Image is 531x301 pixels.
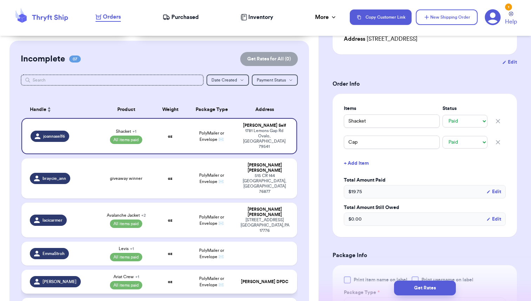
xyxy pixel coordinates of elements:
[42,217,63,223] span: lacicarmer
[240,52,298,66] button: Get Rates for All (0)
[350,9,412,25] button: Copy Customer Link
[241,173,289,194] div: 515 CR 144 [GEOGRAPHIC_DATA] , [GEOGRAPHIC_DATA] 76877
[241,123,288,128] div: [PERSON_NAME] Self
[199,131,224,142] span: PolyMailer or Envelope ✉️
[110,253,142,261] span: All items paid
[21,53,65,65] h2: Incomplete
[333,80,517,88] h3: Order Info
[107,212,146,218] span: Avalanche Jacket
[171,13,199,21] span: Purchased
[135,275,139,279] span: + 1
[416,9,478,25] button: New Shipping Order
[154,101,187,118] th: Weight
[199,215,224,225] span: PolyMailer or Envelope ✉️
[206,74,249,86] button: Date Created
[168,218,172,222] strong: oz
[199,276,224,287] span: PolyMailer or Envelope ✉️
[241,163,289,173] div: [PERSON_NAME] [PERSON_NAME]
[394,281,456,295] button: Get Rates
[241,128,288,149] div: 1781 Lemons Gap Rd Ovalo , [GEOGRAPHIC_DATA] 79541
[42,251,65,256] span: EmmaStroh
[199,173,224,184] span: PolyMailer or Envelope ✉️
[241,207,289,217] div: [PERSON_NAME] [PERSON_NAME]
[486,216,501,223] button: Edit
[42,279,77,284] span: [PERSON_NAME]
[341,156,509,171] button: + Add Item
[502,59,517,66] button: Edit
[442,105,487,112] label: Status
[130,247,134,251] span: + 1
[486,188,501,195] button: Edit
[248,13,273,21] span: Inventory
[110,281,142,289] span: All items paid
[257,78,286,82] span: Payment Status
[116,129,136,134] span: Shacket
[168,251,172,256] strong: oz
[348,216,362,223] span: $ 0.00
[43,133,65,139] span: joannaself6
[344,204,506,211] label: Total Amount Still Owed
[110,136,142,144] span: All items paid
[21,74,204,86] input: Search
[96,13,121,22] a: Orders
[241,279,289,284] div: [PERSON_NAME] DPDC
[344,105,440,112] label: Items
[110,176,142,181] span: giveaway winner
[344,36,365,42] span: Address
[199,248,224,259] span: PolyMailer or Envelope ✉️
[119,246,134,251] span: Levis
[485,9,501,25] a: 1
[241,13,273,21] a: Inventory
[333,251,517,260] h3: Package Info
[168,280,172,284] strong: oz
[168,134,172,138] strong: oz
[103,13,121,21] span: Orders
[110,220,142,228] span: All items paid
[344,35,506,43] div: [STREET_ADDRESS]
[505,12,517,26] a: Help
[132,129,136,133] span: + 1
[168,176,172,181] strong: oz
[46,105,52,114] button: Sort ascending
[505,4,512,11] div: 1
[315,13,337,21] div: More
[241,217,289,233] div: [STREET_ADDRESS] [GEOGRAPHIC_DATA] , PA 17776
[163,13,199,21] a: Purchased
[211,78,237,82] span: Date Created
[42,176,66,181] span: braycie_ann
[141,213,146,217] span: + 2
[113,274,139,280] span: Ariat Crew
[236,101,297,118] th: Address
[252,74,298,86] button: Payment Status
[69,55,81,63] span: 07
[30,106,46,113] span: Handle
[348,188,362,195] span: $ 19.75
[99,101,154,118] th: Product
[187,101,236,118] th: Package Type
[505,18,517,26] span: Help
[344,177,506,184] label: Total Amount Paid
